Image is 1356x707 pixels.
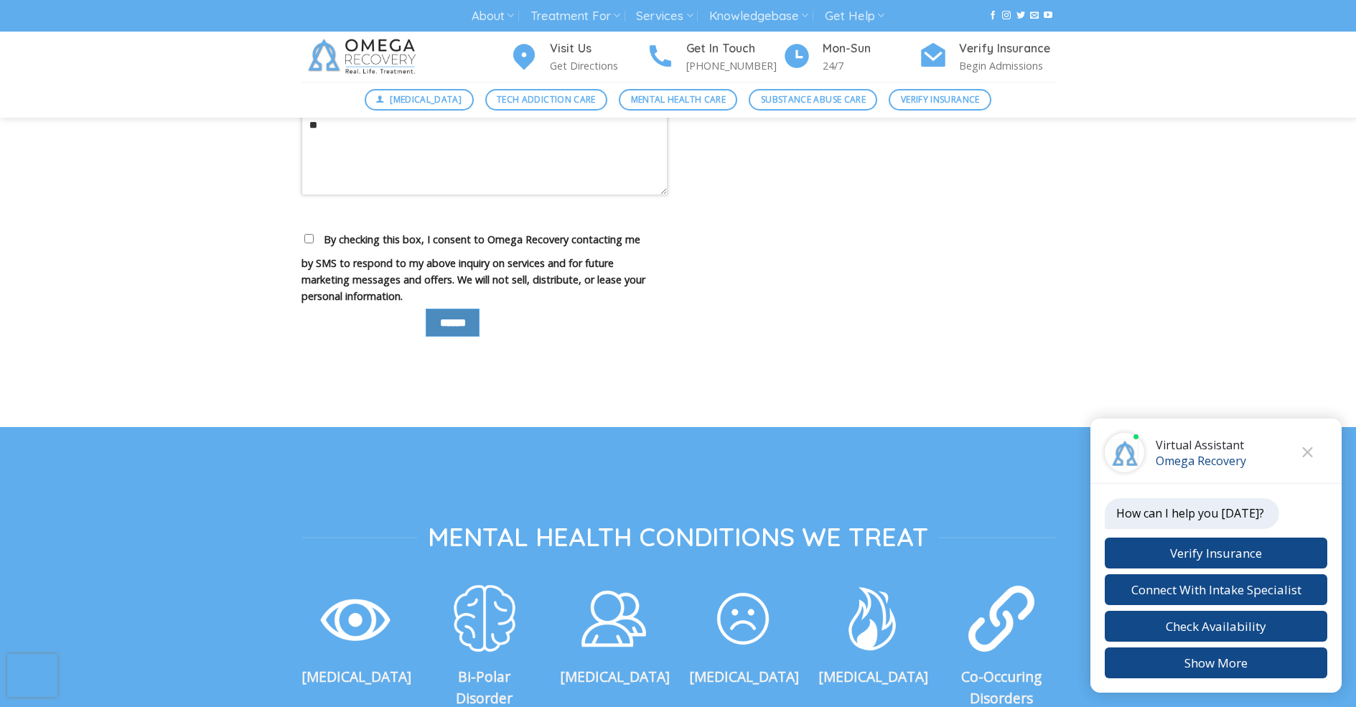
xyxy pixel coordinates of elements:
a: Knowledgebase [709,3,808,29]
a: Follow on YouTube [1044,11,1052,21]
a: Mental Health Care [619,89,737,111]
a: Send us an email [1030,11,1039,21]
span: By checking this box, I consent to Omega Recovery contacting me by SMS to respond to my above inq... [301,233,645,303]
h4: Visit Us [550,39,646,58]
span: Verify Insurance [901,93,980,106]
input: By checking this box, I consent to Omega Recovery contacting me by SMS to respond to my above inq... [304,234,314,243]
a: Follow on Twitter [1016,11,1025,21]
a: Substance Abuse Care [749,89,877,111]
a: Verify Insurance Begin Admissions [919,39,1055,75]
p: [PHONE_NUMBER] [686,57,782,74]
p: Begin Admissions [959,57,1055,74]
a: Visit Us Get Directions [510,39,646,75]
a: Tech Addiction Care [485,89,608,111]
h4: Verify Insurance [959,39,1055,58]
a: Treatment For [530,3,620,29]
p: Get Directions [550,57,646,74]
strong: [MEDICAL_DATA] [818,667,928,686]
h4: Mon-Sun [823,39,919,58]
textarea: Your message (optional) [301,109,668,195]
a: Services [636,3,693,29]
img: Omega Recovery [301,32,427,82]
span: [MEDICAL_DATA] [390,93,462,106]
h4: Get In Touch [686,39,782,58]
strong: [MEDICAL_DATA] [560,667,670,686]
a: Follow on Facebook [988,11,997,21]
a: Get In Touch [PHONE_NUMBER] [646,39,782,75]
span: Mental Health Conditions We Treat [428,520,928,553]
a: Get Help [825,3,884,29]
span: Substance Abuse Care [761,93,866,106]
label: Your message (optional) [301,93,668,205]
span: Mental Health Care [631,93,726,106]
strong: [MEDICAL_DATA] [301,667,411,686]
a: About [472,3,514,29]
a: Follow on Instagram [1002,11,1011,21]
strong: [MEDICAL_DATA] [689,667,799,686]
span: Tech Addiction Care [497,93,596,106]
a: Verify Insurance [889,89,991,111]
p: 24/7 [823,57,919,74]
a: [MEDICAL_DATA] [365,89,474,111]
